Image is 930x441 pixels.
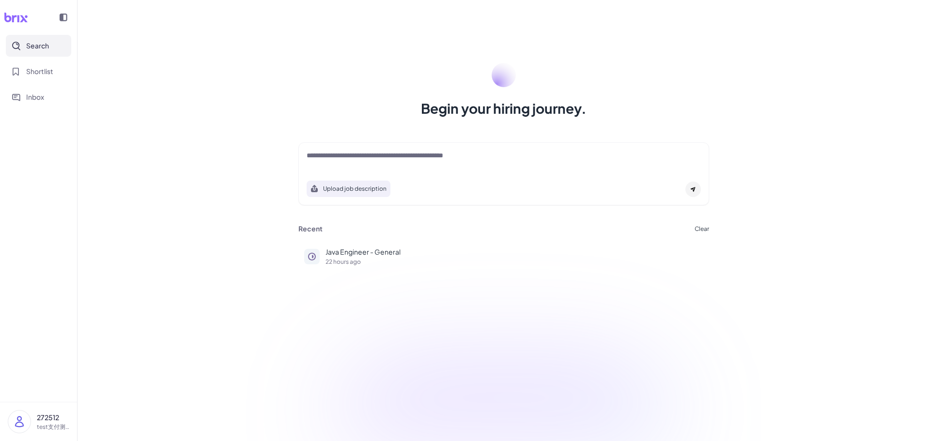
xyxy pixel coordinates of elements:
[26,66,53,76] span: Shortlist
[695,226,709,232] button: Clear
[325,259,703,265] p: 22 hours ago
[6,61,71,82] button: Shortlist
[298,241,709,271] button: Java Engineer - General22 hours ago
[26,41,49,51] span: Search
[37,412,69,423] p: 272512
[307,181,390,197] button: Search using job description
[298,225,323,233] h3: Recent
[26,92,44,102] span: Inbox
[325,247,703,257] p: Java Engineer - General
[6,86,71,108] button: Inbox
[6,35,71,57] button: Search
[8,411,31,433] img: user_logo.png
[37,423,69,431] p: test支付测试3
[421,99,587,118] h1: Begin your hiring journey.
